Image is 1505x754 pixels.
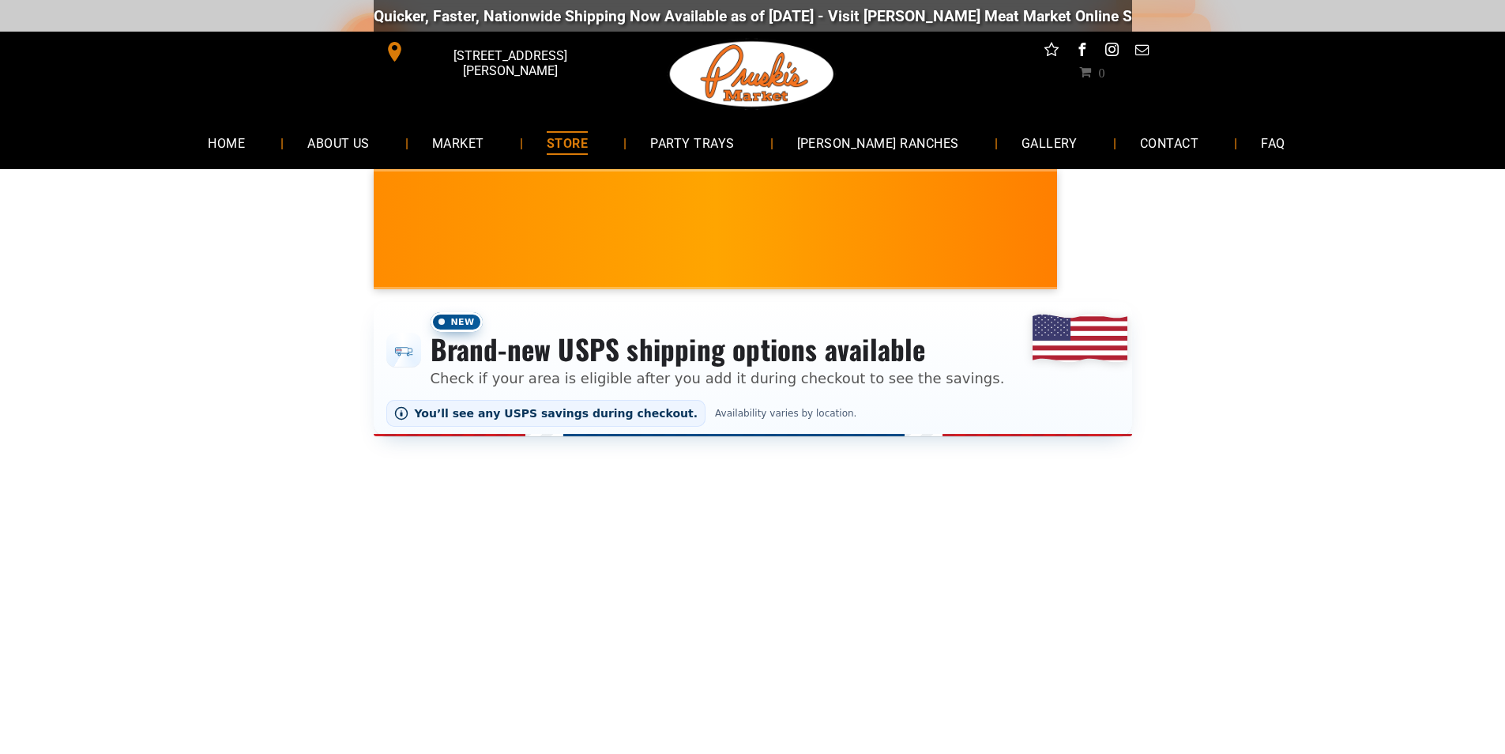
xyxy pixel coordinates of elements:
a: [PERSON_NAME] RANCHES [773,122,983,164]
a: Social network [1041,40,1062,64]
a: STORE [523,122,611,164]
p: Check if your area is eligible after you add it during checkout to see the savings. [431,368,1005,389]
a: HOME [184,122,269,164]
a: instagram [1101,40,1122,64]
img: Pruski-s+Market+HQ+Logo2-1920w.png [667,32,837,117]
h3: Brand-new USPS shipping options available [431,332,1005,367]
span: Availability varies by location. [712,408,860,419]
a: FAQ [1237,122,1308,164]
a: CONTACT [1116,122,1222,164]
a: MARKET [408,122,508,164]
a: ABOUT US [284,122,393,164]
span: You’ll see any USPS savings during checkout. [415,407,698,420]
span: 0 [1098,66,1104,78]
div: Shipping options announcement [374,302,1132,436]
div: Quicker, Faster, Nationwide Shipping Now Available as of [DATE] - Visit [PERSON_NAME] Meat Market... [374,7,1330,25]
span: New [431,312,483,332]
a: GALLERY [998,122,1101,164]
a: [STREET_ADDRESS][PERSON_NAME] [374,40,615,64]
a: facebook [1071,40,1092,64]
a: email [1131,40,1152,64]
span: [STREET_ADDRESS][PERSON_NAME] [408,40,611,86]
a: PARTY TRAYS [626,122,758,164]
